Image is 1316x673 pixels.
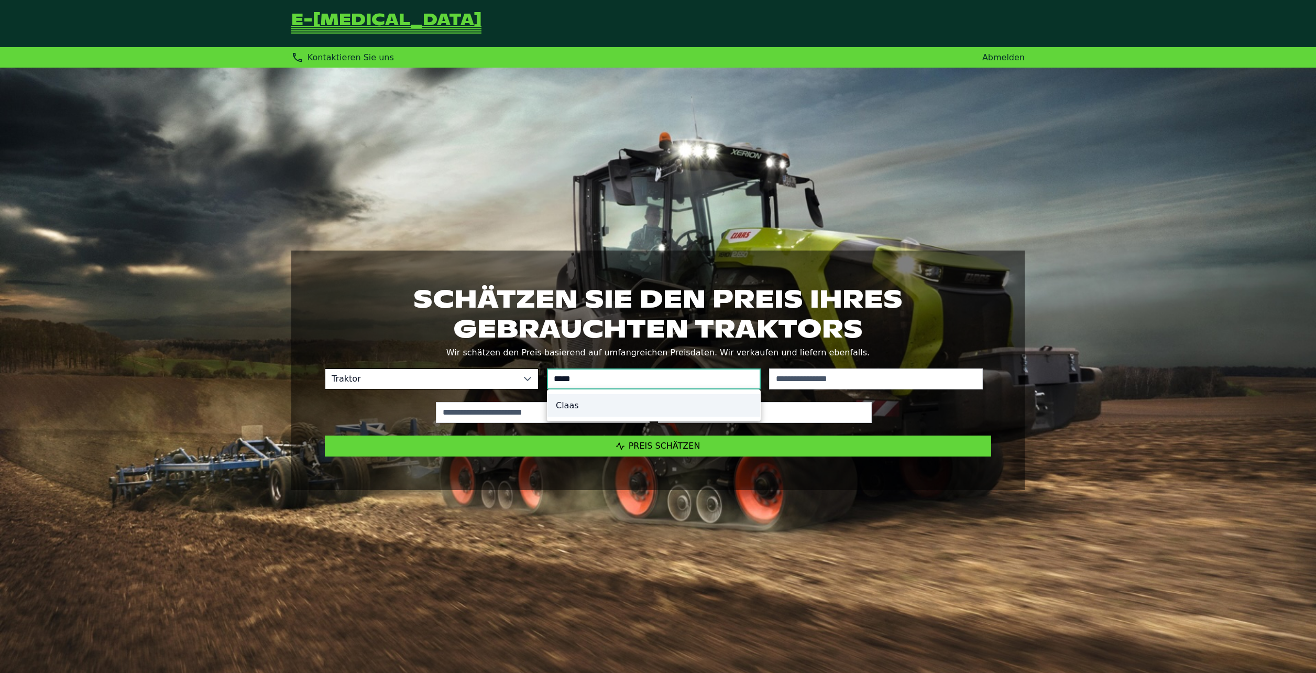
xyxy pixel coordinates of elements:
[291,51,394,63] div: Kontaktieren Sie uns
[325,284,991,343] h1: Schätzen Sie den Preis Ihres gebrauchten Traktors
[547,390,760,421] ul: Option List
[325,436,991,457] button: Preis schätzen
[982,52,1025,62] a: Abmelden
[325,345,991,360] p: Wir schätzen den Preis basierend auf umfangreichen Preisdaten. Wir verkaufen und liefern ebenfalls.
[291,13,481,35] a: Zurück zur Startseite
[629,441,700,451] span: Preis schätzen
[325,369,517,389] span: Traktor
[308,52,394,62] span: Kontaktieren Sie uns
[547,394,760,417] li: Claas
